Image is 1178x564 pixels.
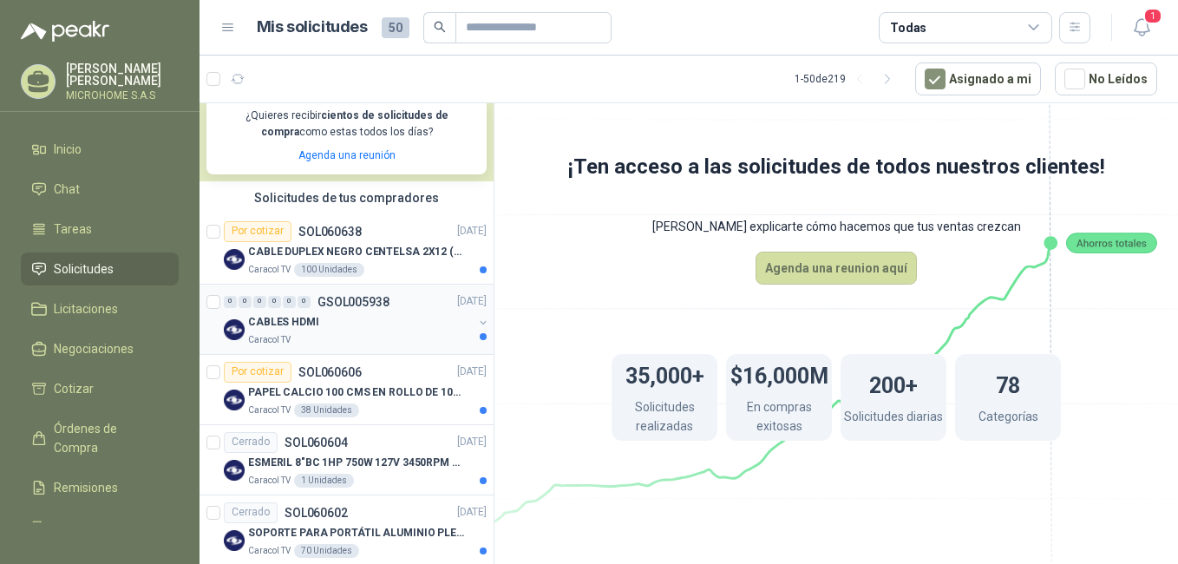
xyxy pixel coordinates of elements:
a: Chat [21,173,179,206]
span: 50 [382,17,409,38]
h1: Mis solicitudes [257,15,368,40]
a: Órdenes de Compra [21,412,179,464]
p: ¿Quieres recibir como estas todos los días? [217,108,476,141]
span: Remisiones [54,478,118,497]
p: En compras exitosas [726,397,832,440]
button: Agenda una reunion aquí [756,252,917,285]
div: Por cotizar [224,362,291,383]
div: 38 Unidades [294,403,359,417]
a: Licitaciones [21,292,179,325]
h1: 200+ [869,364,918,403]
p: Categorías [978,407,1038,430]
div: Por cotizar [224,221,291,242]
h1: 35,000+ [625,355,704,393]
p: ESMERIL 8"BC 1HP 750W 127V 3450RPM URREA [248,455,464,471]
p: SOL060638 [298,226,362,238]
img: Company Logo [224,249,245,270]
button: 1 [1126,12,1157,43]
span: Chat [54,180,80,199]
div: 100 Unidades [294,263,364,277]
a: Tareas [21,213,179,246]
h1: $16,000M [730,355,828,393]
p: GSOL005938 [317,296,389,308]
p: [DATE] [457,293,487,310]
a: Cotizar [21,372,179,405]
p: Caracol TV [248,474,291,488]
span: Negociaciones [54,339,134,358]
h1: 78 [996,364,1020,403]
p: Caracol TV [248,544,291,558]
div: 0 [239,296,252,308]
div: Cerrado [224,432,278,453]
span: Tareas [54,220,92,239]
a: Solicitudes [21,252,179,285]
div: 1 Unidades [294,474,354,488]
div: 1 - 50 de 219 [795,65,901,93]
a: Inicio [21,133,179,166]
div: Solicitudes de tus compradores [200,181,494,214]
p: SOL060604 [285,436,348,449]
span: 1 [1143,8,1162,24]
a: CerradoSOL060604[DATE] Company LogoESMERIL 8"BC 1HP 750W 127V 3450RPM URREACaracol TV1 Unidades [200,425,494,495]
span: Cotizar [54,379,94,398]
b: cientos de solicitudes de compra [261,109,448,138]
p: SOL060602 [285,507,348,519]
div: 0 [253,296,266,308]
button: Asignado a mi [915,62,1041,95]
p: MICROHOME S.A.S [66,90,179,101]
p: [PERSON_NAME] [PERSON_NAME] [66,62,179,87]
p: Caracol TV [248,263,291,277]
p: Solicitudes diarias [844,407,943,430]
div: 0 [283,296,296,308]
span: Inicio [54,140,82,159]
p: Solicitudes realizadas [612,397,717,440]
a: Por cotizarSOL060638[DATE] Company LogoCABLE DUPLEX NEGRO CENTELSA 2X12 (COLOR NEGRO)Caracol TV10... [200,214,494,285]
a: Agenda una reunión [298,149,396,161]
button: No Leídos [1055,62,1157,95]
span: Configuración [54,518,130,537]
p: SOL060606 [298,366,362,378]
a: Configuración [21,511,179,544]
p: [DATE] [457,364,487,380]
p: [DATE] [457,434,487,450]
img: Company Logo [224,390,245,410]
span: search [434,21,446,33]
img: Logo peakr [21,21,109,42]
p: [DATE] [457,504,487,521]
a: Remisiones [21,471,179,504]
span: Solicitudes [54,259,114,279]
img: Company Logo [224,319,245,340]
div: 0 [224,296,237,308]
span: Licitaciones [54,299,118,318]
p: [DATE] [457,223,487,239]
div: Todas [890,18,926,37]
div: 0 [298,296,311,308]
img: Company Logo [224,530,245,551]
p: CABLE DUPLEX NEGRO CENTELSA 2X12 (COLOR NEGRO) [248,244,464,260]
p: SOPORTE PARA PORTÁTIL ALUMINIO PLEGABLE VTA [248,525,464,541]
div: 0 [268,296,281,308]
span: Órdenes de Compra [54,419,162,457]
p: Caracol TV [248,403,291,417]
p: Caracol TV [248,333,291,347]
p: PAPEL CALCIO 100 CMS EN ROLLO DE 100 GR [248,384,464,401]
a: Negociaciones [21,332,179,365]
p: CABLES HDMI [248,314,319,331]
div: 70 Unidades [294,544,359,558]
a: 0 0 0 0 0 0 GSOL005938[DATE] Company LogoCABLES HDMICaracol TV [224,292,490,347]
img: Company Logo [224,460,245,481]
div: Cerrado [224,502,278,523]
a: Por cotizarSOL060606[DATE] Company LogoPAPEL CALCIO 100 CMS EN ROLLO DE 100 GRCaracol TV38 Unidades [200,355,494,425]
